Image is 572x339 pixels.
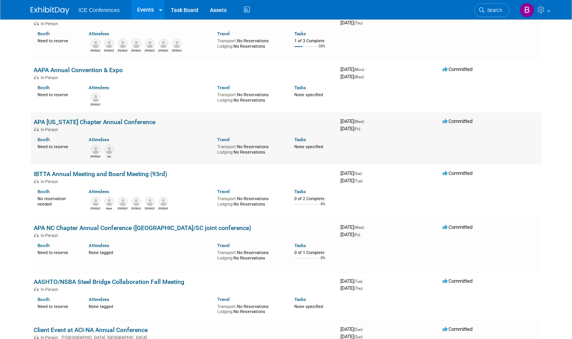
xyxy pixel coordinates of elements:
div: 0 of 1 Complete [294,250,334,256]
span: Lodging: [217,256,234,261]
span: Lodging: [217,202,234,207]
div: 0 of 2 Complete [294,196,334,202]
img: Brandi Allegood [520,3,534,17]
span: [DATE] [340,178,362,183]
span: - [365,224,366,230]
span: (Mon) [354,67,364,72]
span: [DATE] [340,118,366,124]
span: - [365,66,366,72]
a: Attendees [89,85,109,90]
img: Mark Hicks [105,197,114,206]
a: Tasks [294,189,306,194]
span: None specified [294,304,323,309]
div: Erin Musiol [91,154,100,159]
span: In-Person [41,233,60,238]
span: Lodging: [217,44,234,49]
div: John Rice [91,102,100,107]
span: Transport: [217,304,237,309]
span: (Fri) [354,127,360,131]
span: Committed [443,278,472,284]
span: In-Person [41,127,60,132]
img: Walker Burt [172,39,182,48]
div: Matthew Warriner [145,48,155,53]
div: Wendy Griffin [118,206,127,211]
div: Andrew Poszich [118,48,127,53]
div: John-Mark Palacios [104,48,114,53]
span: Search [484,7,502,13]
span: Transport: [217,196,237,201]
span: Transport: [217,144,237,149]
span: - [365,118,366,124]
span: Lodging: [217,150,234,155]
a: AASHTO/NSBA Steel Bridge Collaboration Fall Meeting [34,278,184,285]
img: Nicole Cox [159,39,168,48]
span: [DATE] [340,170,364,176]
a: Booth [38,243,50,248]
a: Client Event at ACI-NA Annual Conference [34,326,148,334]
a: Booth [38,189,50,194]
a: Attendees [89,189,109,194]
img: John-Mark Palacios [105,39,114,48]
span: [DATE] [340,285,362,291]
span: [DATE] [340,66,366,72]
span: (Tue) [354,179,362,183]
span: - [363,170,364,176]
span: [DATE] [340,126,360,131]
span: Committed [443,170,472,176]
div: Mark Hicks [104,206,114,211]
span: [DATE] [340,20,362,26]
span: Lodging: [217,309,234,314]
img: John Rice [91,93,100,102]
span: Transport: [217,92,237,97]
img: Michael Davis [91,197,100,206]
span: Committed [443,118,472,124]
span: [DATE] [340,326,365,332]
a: Attendees [89,297,109,302]
a: Attendees [89,31,109,36]
img: Andrew Poszich [118,39,127,48]
img: Francis Tang [132,197,141,206]
img: Sam Worthy [91,39,100,48]
span: None specified [294,92,323,97]
span: (Fri) [354,233,360,237]
span: (Sun) [354,327,362,332]
img: In-Person Event [34,233,39,237]
a: APA NC Chapter Annual Conference ([GEOGRAPHIC_DATA]/SC joint conference) [34,224,251,232]
img: In-Person Event [34,21,39,25]
img: MJ Javadinasr [105,145,114,154]
span: (Wed) [354,119,364,124]
a: Travel [217,297,230,302]
div: No Reservations No Reservations [217,37,283,49]
a: Tasks [294,137,306,142]
a: Travel [217,243,230,248]
div: Need to reserve [38,303,77,310]
span: ICE Conferences [79,7,120,13]
div: Nicole Cox [158,48,168,53]
a: Tasks [294,243,306,248]
img: In-Person Event [34,75,39,79]
span: In-Person [41,75,60,80]
div: Need to reserve [38,91,77,98]
img: In-Person Event [34,179,39,183]
a: Booth [38,85,50,90]
span: Committed [443,326,472,332]
div: No Reservations No Reservations [217,303,283,315]
img: Matthew Warriner [145,39,155,48]
span: - [364,326,365,332]
td: 0% [321,256,325,266]
a: IBTTA Annual Meeting and Board Meeting (93rd) [34,170,167,178]
span: In-Person [41,21,60,26]
a: Travel [217,31,230,36]
img: ExhibitDay [31,7,69,14]
a: Tasks [294,85,306,90]
a: Booth [38,31,50,36]
a: Attendees [89,137,109,142]
img: Josh McRae [145,197,155,206]
a: Search [474,3,510,17]
span: (Thu) [354,286,362,291]
span: (Thu) [354,21,362,25]
a: APA [US_STATE] Chapter Annual Conference [34,118,155,126]
img: Erin Musiol [91,145,100,154]
div: No Reservations No Reservations [217,195,283,207]
span: (Sat) [354,171,362,176]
